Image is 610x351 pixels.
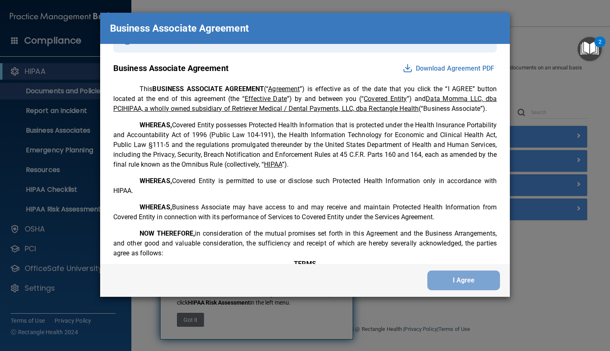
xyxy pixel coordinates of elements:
[113,84,497,114] p: This (“ ”) is effective as of the date that you click the “I AGREE” button located at the end of ...
[264,161,282,168] u: HIPAA
[113,95,497,112] u: Data Momma LLC, dba PCIHIPAA, a wholly owned subsidiary of Retriever Medical / Dental Payments, L...
[364,95,407,103] u: Covered Entity
[140,229,195,237] span: NOW THEREFORE,
[468,293,600,326] iframe: Drift Widget Chat Controller
[245,95,287,103] u: Effective Date
[268,85,300,93] u: Agreement
[294,259,316,269] p: TERMS
[599,42,601,53] div: 2
[140,177,172,185] span: WHEREAS,
[400,62,497,75] button: Download Agreement PDF
[110,19,249,37] p: Business Associate Agreement
[140,203,172,211] span: WHEREAS,
[152,85,264,93] span: BUSINESS ASSOCIATE AGREEMENT
[113,229,497,258] p: in consideration of the mutual promises set forth in this Agreement and the Business Arrangements...
[427,271,500,290] button: I Agree
[113,61,229,76] p: Business Associate Agreement
[113,176,497,196] p: Covered Entity is permitted to use or disclose such Protected Health Information only in accordan...
[113,202,497,222] p: Business Associate may have access to and may receive and maintain Protected Health Information f...
[140,121,172,129] span: WHEREAS,
[578,37,602,61] button: Open Resource Center, 2 new notifications
[113,120,497,170] p: Covered Entity possesses Protected Health Information that is protected under the Health Insuranc...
